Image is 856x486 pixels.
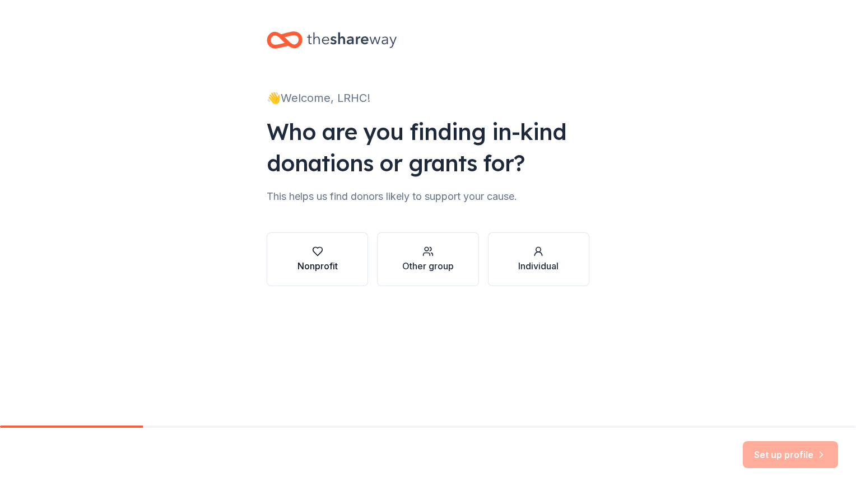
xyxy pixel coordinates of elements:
div: This helps us find donors likely to support your cause. [267,188,589,205]
div: 👋 Welcome, LRHC! [267,89,589,107]
div: Other group [402,259,454,273]
div: Individual [518,259,559,273]
div: Who are you finding in-kind donations or grants for? [267,116,589,179]
button: Individual [488,232,589,286]
div: Nonprofit [297,259,338,273]
button: Nonprofit [267,232,368,286]
button: Other group [377,232,478,286]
